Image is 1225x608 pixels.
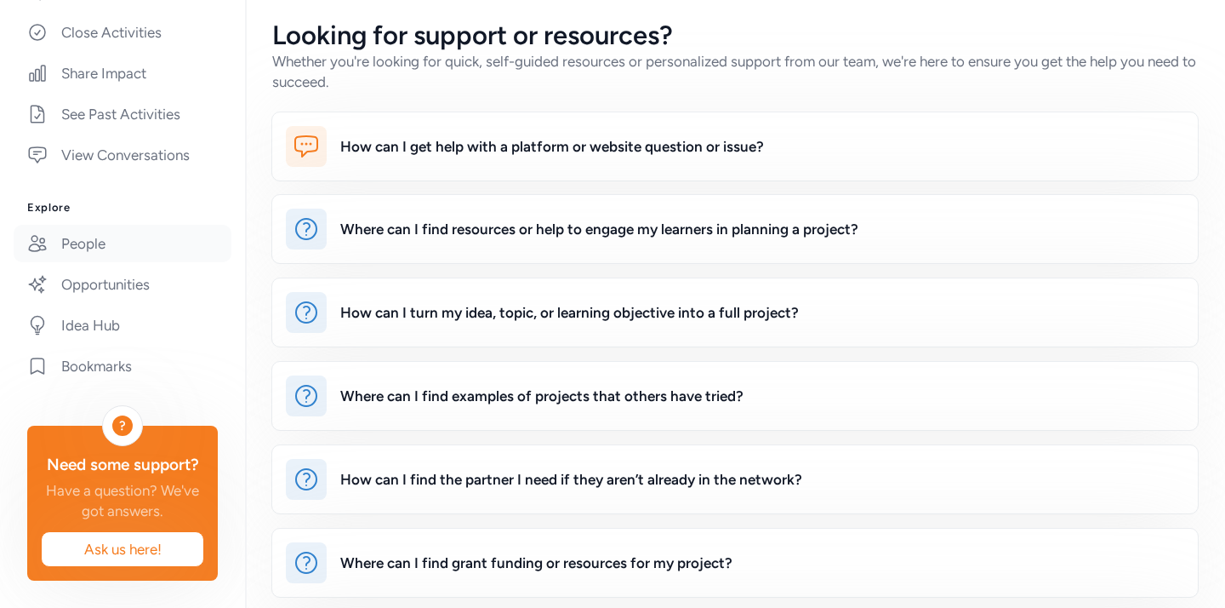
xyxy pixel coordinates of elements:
[340,553,732,573] div: Where can I find grant funding or resources for my project?
[14,54,231,92] a: Share Impact
[340,386,744,406] div: Where can I find examples of projects that others have tried?
[14,347,231,385] a: Bookmarks
[340,469,802,490] div: How can I find the partner I need if they aren’t already in the network?
[112,416,133,436] div: ?
[14,14,231,51] a: Close Activities
[55,539,190,559] span: Ask us here!
[41,531,204,567] button: Ask us here!
[340,219,858,239] div: Where can I find resources or help to engage my learners in planning a project?
[27,201,218,215] h3: Explore
[14,266,231,303] a: Opportunities
[14,136,231,174] a: View Conversations
[14,225,231,262] a: People
[272,51,1198,92] div: Whether you're looking for quick, self-guided resources or personalized support from our team, we...
[340,302,799,323] div: How can I turn my idea, topic, or learning objective into a full project?
[272,20,1198,51] h2: Looking for support or resources?
[14,307,231,344] a: Idea Hub
[340,136,764,157] div: How can I get help with a platform or website question or issue?
[41,480,204,521] div: Have a question? We've got answers.
[41,453,204,477] div: Need some support?
[14,95,231,133] a: See Past Activities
